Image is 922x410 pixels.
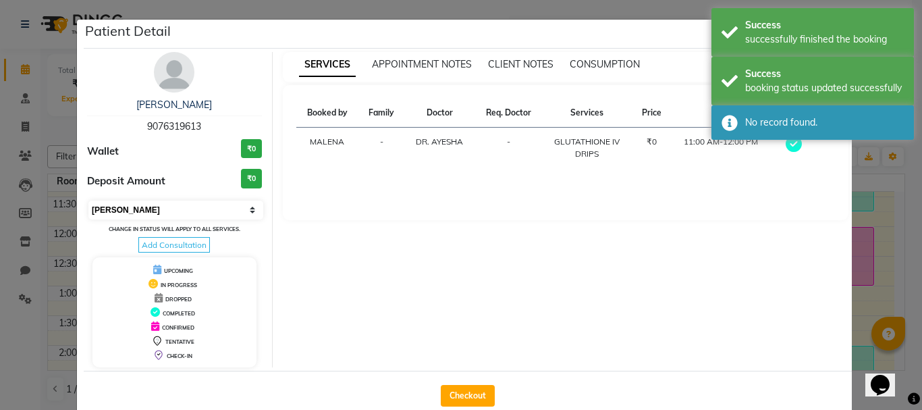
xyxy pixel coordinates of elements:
[745,32,904,47] div: successfully finished the booking
[136,99,212,111] a: [PERSON_NAME]
[416,136,463,147] span: DR. AYESHA
[474,99,542,128] th: Req. Doctor
[296,128,359,169] td: MALENA
[405,99,475,128] th: Doctor
[671,128,771,169] td: 11:00 AM-12:00 PM
[299,53,356,77] span: SERVICES
[85,21,171,41] h5: Patient Detail
[165,338,194,345] span: TENTATIVE
[167,353,192,359] span: CHECK-IN
[87,174,165,189] span: Deposit Amount
[241,169,262,188] h3: ₹0
[161,282,197,288] span: IN PROGRESS
[745,81,904,95] div: booking status updated successfully
[164,267,193,274] span: UPCOMING
[640,136,663,148] div: ₹0
[358,128,404,169] td: -
[865,356,909,396] iframe: chat widget
[745,18,904,32] div: Success
[87,144,119,159] span: Wallet
[165,296,192,303] span: DROPPED
[551,136,624,160] div: GLUTATHIONE IV DRIPS
[162,324,194,331] span: CONFIRMED
[745,116,904,130] div: No record found.
[488,58,553,70] span: CLIENT NOTES
[745,67,904,81] div: Success
[147,120,201,132] span: 9076319613
[358,99,404,128] th: Family
[163,310,195,317] span: COMPLETED
[474,128,542,169] td: -
[109,226,240,232] small: Change in status will apply to all services.
[296,99,359,128] th: Booked by
[543,99,632,128] th: Services
[241,139,262,159] h3: ₹0
[632,99,671,128] th: Price
[138,237,210,253] span: Add Consultation
[154,52,194,93] img: avatar
[441,385,495,407] button: Checkout
[372,58,472,70] span: APPOINTMENT NOTES
[570,58,640,70] span: CONSUMPTION
[671,99,771,128] th: Time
